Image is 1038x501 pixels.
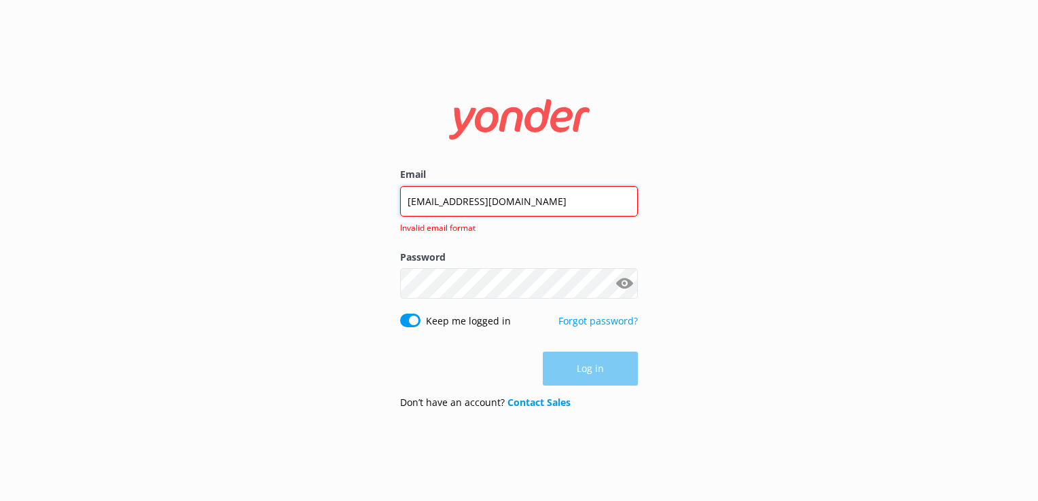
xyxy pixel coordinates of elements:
label: Keep me logged in [426,314,511,329]
label: Password [400,250,638,265]
label: Email [400,167,638,182]
span: Invalid email format [400,221,630,234]
input: user@emailaddress.com [400,186,638,217]
a: Forgot password? [558,314,638,327]
p: Don’t have an account? [400,395,571,410]
a: Contact Sales [507,396,571,409]
button: Show password [611,270,638,297]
